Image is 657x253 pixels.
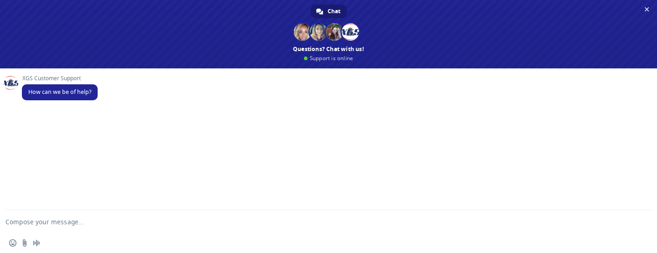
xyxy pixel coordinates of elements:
span: Insert an emoji [9,239,16,247]
span: Send a file [21,239,28,247]
span: XGS Customer Support [22,75,98,82]
a: Chat [311,5,347,18]
span: Close chat [642,5,652,14]
span: How can we be of help? [28,88,91,96]
span: Chat [328,5,340,18]
textarea: Compose your message... [5,210,630,233]
span: Audio message [33,239,40,247]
